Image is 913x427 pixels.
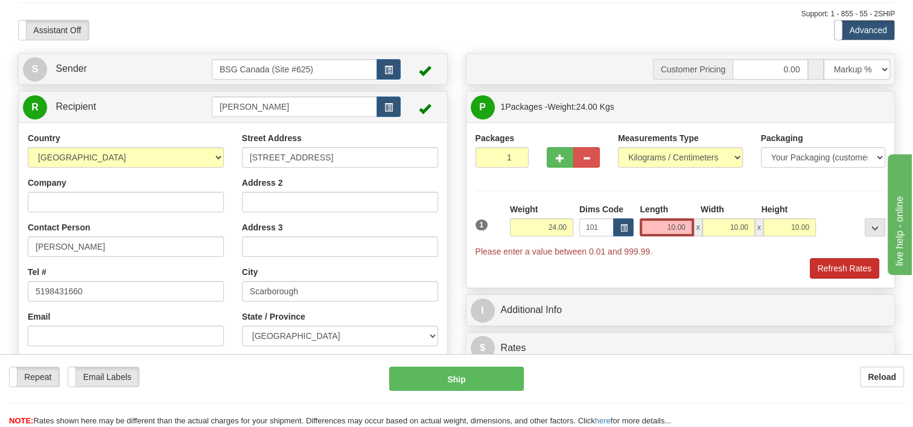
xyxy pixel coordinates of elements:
label: Street Address [242,132,302,144]
label: Address 2 [242,177,283,189]
span: 1 [476,220,488,230]
input: Enter a location [242,147,438,168]
input: Sender Id [212,59,377,80]
button: Reload [860,367,904,387]
span: S [23,57,47,81]
span: $ [471,336,495,360]
label: Company [28,177,66,189]
label: Weight [510,203,538,215]
label: Dims Code [579,203,623,215]
label: State / Province [242,311,305,323]
a: here [595,416,611,425]
span: P [471,95,495,119]
label: Packaging [761,132,803,144]
label: Advanced [835,21,894,40]
a: IAdditional Info [471,298,891,323]
input: Recipient Id [212,96,377,117]
label: Packages [476,132,515,144]
b: Reload [868,372,896,382]
span: Please enter a value between 0.01 and 999.99. [476,247,652,256]
div: Support: 1 - 855 - 55 - 2SHIP [18,9,895,19]
a: P 1Packages -Weight:24.00 Kgs [471,95,891,119]
span: Kgs [600,102,614,112]
span: x [755,218,763,236]
button: Refresh Rates [810,258,879,279]
span: Recipient [56,101,96,112]
label: Contact Person [28,221,90,233]
span: R [23,95,47,119]
span: NOTE: [9,416,33,425]
a: R Recipient [23,95,191,119]
a: $Rates [471,336,891,361]
a: S Sender [23,57,212,81]
button: Ship [389,367,523,391]
label: Measurements Type [618,132,699,144]
span: x [694,218,702,236]
span: 1 [501,102,506,112]
span: 24.00 [576,102,597,112]
span: Sender [56,63,87,74]
label: Country [28,132,60,144]
label: Address 3 [242,221,283,233]
label: Length [640,203,668,215]
div: ... [865,218,885,236]
label: City [242,266,258,278]
span: Weight: [547,102,614,112]
label: Tel # [28,266,46,278]
label: Email [28,311,50,323]
label: Assistant Off [19,21,89,40]
span: Packages - [501,95,614,119]
span: Customer Pricing [653,59,733,80]
label: Width [701,203,724,215]
label: Email Labels [68,367,139,387]
label: Height [762,203,788,215]
iframe: chat widget [885,152,912,275]
label: Repeat [10,367,59,387]
div: live help - online [9,7,112,22]
span: I [471,299,495,323]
